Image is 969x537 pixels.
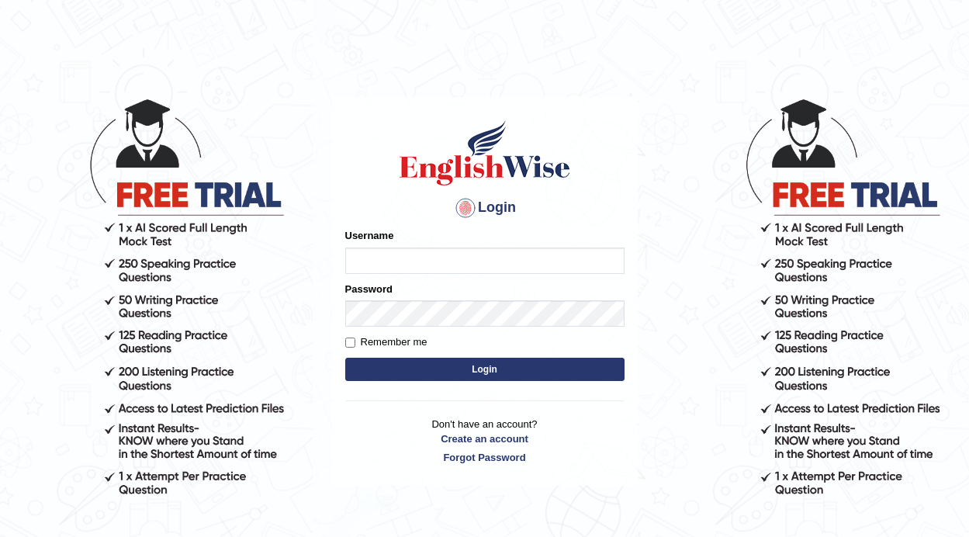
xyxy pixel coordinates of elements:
label: Password [345,282,393,296]
button: Login [345,358,625,381]
a: Forgot Password [345,450,625,465]
label: Username [345,228,394,243]
a: Create an account [345,431,625,446]
img: Logo of English Wise sign in for intelligent practice with AI [396,118,573,188]
input: Remember me [345,338,355,348]
p: Don't have an account? [345,417,625,465]
h4: Login [345,196,625,220]
label: Remember me [345,334,427,350]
